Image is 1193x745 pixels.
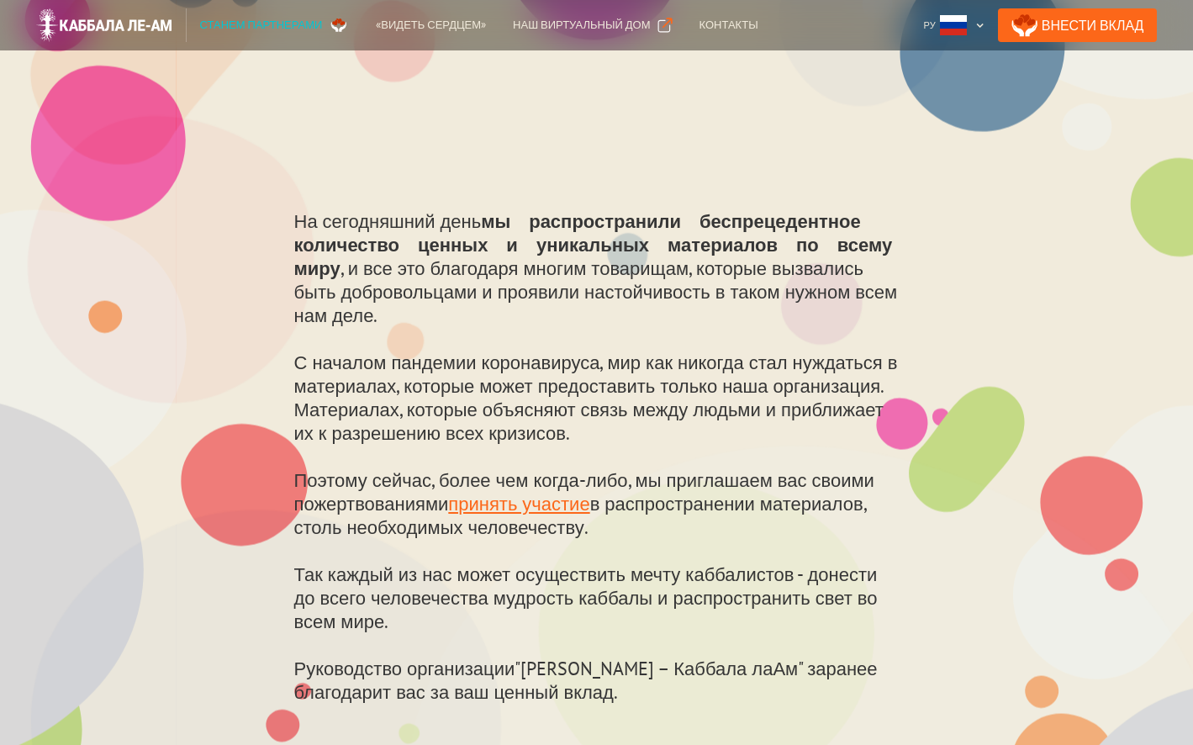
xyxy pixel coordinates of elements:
[448,492,589,515] a: принять участие
[362,8,499,42] a: «Видеть сердцем»
[187,8,363,42] a: Станем партнерами
[686,8,772,42] a: Контакты
[924,17,936,34] div: Ру
[376,17,486,34] div: «Видеть сердцем»
[294,209,893,280] strong: мы распространили беспрецедентное количество ценных и уникальных материалов по всему миру
[699,17,758,34] div: Контакты
[200,17,323,34] div: Станем партнерами
[499,8,685,42] a: Наш виртуальный дом
[998,8,1158,42] a: Внести Вклад
[513,17,650,34] div: Наш виртуальный дом
[294,209,900,704] p: На сегодняшний день , и все это благодаря многим товарищам, которые вызвались быть добровольцами ...
[917,8,991,42] div: Ру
